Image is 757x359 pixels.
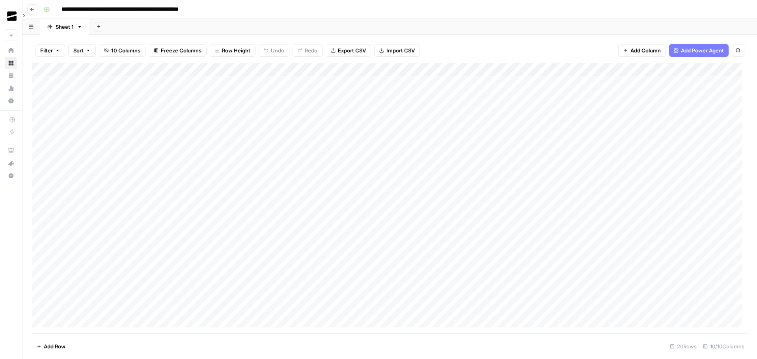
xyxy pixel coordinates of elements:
button: Workspace: OGM [5,6,17,26]
span: Filter [40,47,53,54]
a: AirOps Academy [5,144,17,157]
button: Add Row [32,340,70,353]
span: Redo [305,47,317,54]
span: Add Column [630,47,661,54]
span: Sort [73,47,84,54]
a: Browse [5,57,17,69]
button: Undo [259,44,289,57]
button: Add Column [618,44,666,57]
img: OGM Logo [5,9,19,23]
span: Export CSV [338,47,366,54]
button: Filter [35,44,65,57]
span: Import CSV [386,47,415,54]
span: Undo [271,47,284,54]
a: Your Data [5,69,17,82]
button: Redo [293,44,323,57]
button: 10 Columns [99,44,145,57]
a: Usage [5,82,17,95]
button: What's new? [5,157,17,169]
span: Add Row [44,342,65,350]
span: 10 Columns [111,47,140,54]
button: Sort [68,44,96,57]
div: 10/10 Columns [700,340,748,353]
a: Home [5,44,17,57]
div: 20 Rows [667,340,700,353]
div: Sheet 1 [56,23,74,31]
span: Freeze Columns [161,47,201,54]
button: Freeze Columns [149,44,207,57]
button: Help + Support [5,169,17,182]
span: Add Power Agent [681,47,724,54]
button: Add Power Agent [669,44,729,57]
button: Import CSV [374,44,420,57]
button: Row Height [210,44,255,57]
a: Settings [5,95,17,107]
a: Sheet 1 [40,19,89,35]
span: Row Height [222,47,250,54]
div: What's new? [5,157,17,169]
button: Export CSV [326,44,371,57]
